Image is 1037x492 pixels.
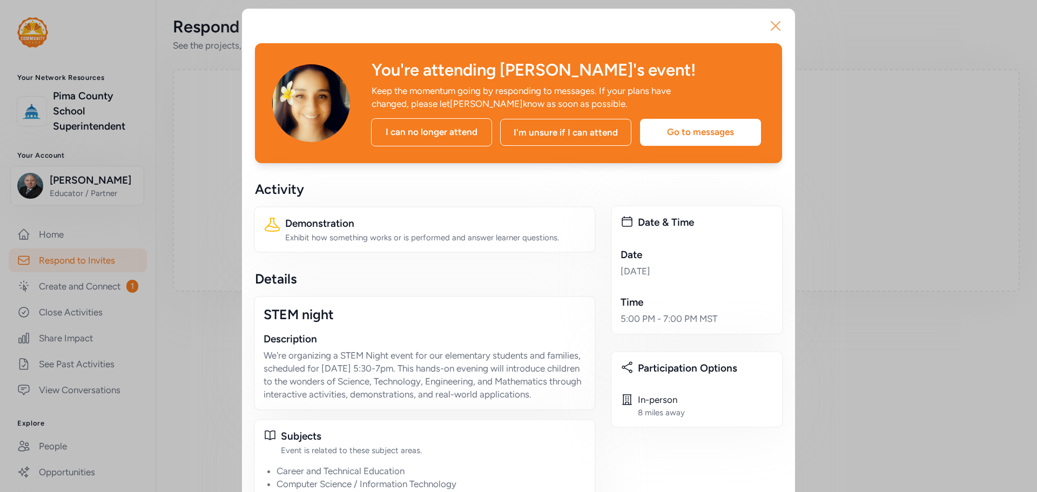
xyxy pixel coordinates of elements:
div: Subjects [281,429,586,444]
div: 8 miles away [638,407,685,418]
div: Event is related to these subject areas. [281,445,586,456]
div: Activity [255,180,595,198]
div: I'm unsure if I can attend [500,119,631,146]
div: Demonstration [285,216,586,231]
div: [DATE] [621,265,773,278]
div: Description [264,332,586,347]
div: In-person [638,393,685,406]
p: We're organizing a STEM Night event for our elementary students and families, scheduled for [DATE... [264,349,586,401]
div: STEM night [264,306,586,323]
div: Exhibit how something works or is performed and answer learner questions. [285,232,586,243]
div: Participation Options [638,361,773,376]
div: Time [621,295,773,310]
img: Avatar [272,64,350,142]
div: Go to messages [640,119,761,146]
div: Date & Time [638,215,773,230]
li: Career and Technical Education [277,464,586,477]
div: Date [621,247,773,262]
div: Details [255,270,595,287]
div: 5:00 PM - 7:00 PM MST [621,312,773,325]
div: I can no longer attend [371,118,492,146]
div: You're attending [PERSON_NAME]'s event! [372,60,765,80]
div: Keep the momentum going by responding to messages. If your plans have changed, please let [PERSON... [372,84,683,110]
li: Computer Science / Information Technology [277,477,586,490]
